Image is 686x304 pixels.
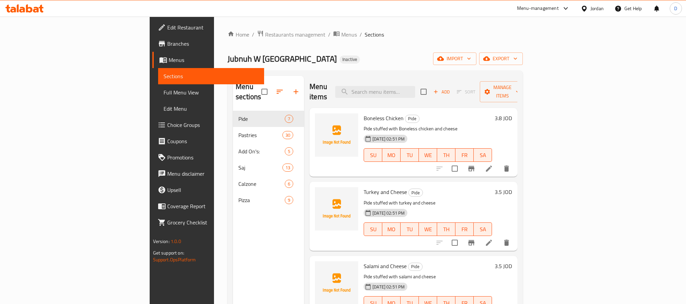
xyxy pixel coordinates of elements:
[422,150,434,160] span: WE
[285,180,293,188] div: items
[167,218,259,226] span: Grocery Checklist
[285,147,293,155] div: items
[433,52,476,65] button: import
[408,263,423,271] div: Pide
[152,133,264,149] a: Coupons
[458,224,471,234] span: FR
[448,161,462,176] span: Select to update
[265,30,325,39] span: Restaurants management
[228,51,337,66] span: Jubnuh W [GEOGRAPHIC_DATA]
[158,68,264,84] a: Sections
[152,166,264,182] a: Menu disclaimer
[282,131,293,139] div: items
[367,224,380,234] span: SU
[233,176,304,192] div: Calzone6
[403,224,416,234] span: TU
[463,160,479,177] button: Branch-specific-item
[164,88,259,96] span: Full Menu View
[495,187,512,197] h6: 3.5 JOD
[476,224,489,234] span: SA
[474,222,492,236] button: SA
[164,72,259,80] span: Sections
[485,239,493,247] a: Edit menu item
[382,222,401,236] button: MO
[364,125,492,133] p: Pide stuffed with Boneless chicken and cheese
[370,210,407,216] span: [DATE] 02:51 PM
[455,222,474,236] button: FR
[367,150,380,160] span: SU
[238,115,285,123] span: Pide
[285,115,293,123] div: items
[437,148,455,162] button: TH
[158,84,264,101] a: Full Menu View
[431,87,452,97] button: Add
[364,261,407,271] span: Salami and Cheese
[238,164,282,172] span: Saj
[364,222,382,236] button: SU
[431,87,452,97] span: Add item
[480,81,525,102] button: Manage items
[167,153,259,161] span: Promotions
[171,237,181,246] span: 1.0.0
[370,136,407,142] span: [DATE] 02:51 PM
[153,237,170,246] span: Version:
[401,222,419,236] button: TU
[408,189,423,197] div: Pide
[152,198,264,214] a: Coverage Report
[437,222,455,236] button: TH
[364,273,492,281] p: Pide stuffed with salami and cheese
[452,87,480,97] span: Select section first
[233,108,304,211] nav: Menu sections
[485,55,517,63] span: export
[408,263,422,270] span: Pide
[282,164,293,172] div: items
[479,52,523,65] button: export
[233,192,304,208] div: Pizza9
[169,56,259,64] span: Menus
[485,83,520,100] span: Manage items
[409,189,423,197] span: Pide
[233,159,304,176] div: Saj13
[416,85,431,99] span: Select section
[233,127,304,143] div: Pastries30
[517,4,559,13] div: Menu-management
[495,113,512,123] h6: 3.8 JOD
[485,165,493,173] a: Edit menu item
[364,148,382,162] button: SU
[364,113,404,123] span: Boneless Chicken
[419,222,437,236] button: WE
[285,181,293,187] span: 6
[674,5,677,12] span: D
[152,214,264,231] a: Grocery Checklist
[285,116,293,122] span: 7
[370,284,407,290] span: [DATE] 02:51 PM
[364,187,407,197] span: Turkey and Cheese
[233,111,304,127] div: Pide7
[283,165,293,171] span: 13
[591,5,604,12] div: Jordan
[364,199,492,207] p: Pide stuffed with turkey and cheese
[152,117,264,133] a: Choice Groups
[167,170,259,178] span: Menu disclaimer
[385,224,398,234] span: MO
[167,23,259,31] span: Edit Restaurant
[152,19,264,36] a: Edit Restaurant
[474,148,492,162] button: SA
[153,255,196,264] a: Support.OpsPlatform
[233,143,304,159] div: Add On's:5
[498,160,515,177] button: delete
[309,82,327,102] h2: Menu items
[382,148,401,162] button: MO
[340,57,360,62] span: Inactive
[432,88,451,96] span: Add
[495,261,512,271] h6: 3.5 JOD
[167,202,259,210] span: Coverage Report
[365,30,384,39] span: Sections
[333,30,357,39] a: Menus
[438,55,471,63] span: import
[285,197,293,203] span: 9
[405,115,419,123] span: Pide
[152,182,264,198] a: Upsell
